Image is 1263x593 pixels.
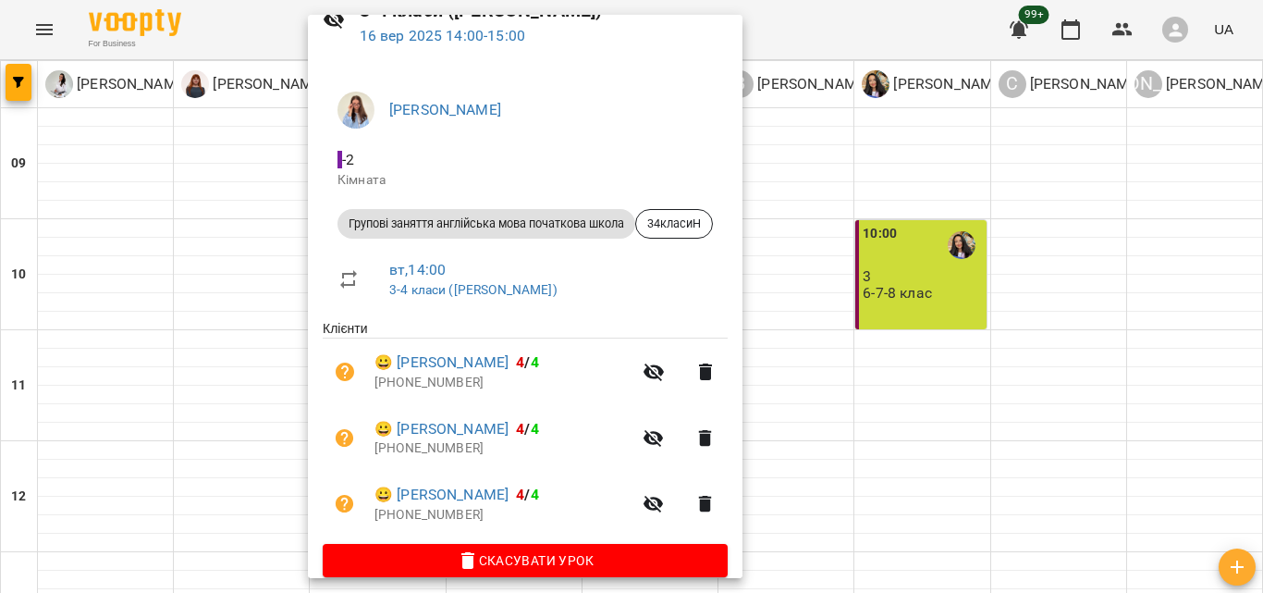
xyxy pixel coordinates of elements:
[389,261,446,278] a: вт , 14:00
[323,544,728,577] button: Скасувати Урок
[389,101,501,118] a: [PERSON_NAME]
[323,416,367,461] button: Візит ще не сплачено. Додати оплату?
[516,420,524,438] span: 4
[337,216,635,232] span: Групові заняття англійська мова початкова школа
[337,550,713,572] span: Скасувати Урок
[516,353,538,371] b: /
[337,151,358,168] span: - 2
[323,350,367,394] button: Візит ще не сплачено. Додати оплату?
[531,420,539,438] span: 4
[389,282,558,297] a: 3-4 класи ([PERSON_NAME])
[635,209,713,239] div: 34класиН
[360,27,525,44] a: 16 вер 2025 14:00-15:00
[374,374,631,392] p: [PHONE_NUMBER]
[374,506,631,525] p: [PHONE_NUMBER]
[374,352,509,374] a: 😀 [PERSON_NAME]
[516,420,538,438] b: /
[374,418,509,440] a: 😀 [PERSON_NAME]
[516,486,524,503] span: 4
[516,486,538,503] b: /
[337,92,374,129] img: 8331ff4fd8f8f17496a27caf43209ace.JPG
[374,484,509,506] a: 😀 [PERSON_NAME]
[531,486,539,503] span: 4
[323,482,367,526] button: Візит ще не сплачено. Додати оплату?
[337,171,713,190] p: Кімната
[374,439,631,458] p: [PHONE_NUMBER]
[516,353,524,371] span: 4
[531,353,539,371] span: 4
[636,216,712,232] span: 34класиН
[323,319,728,544] ul: Клієнти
